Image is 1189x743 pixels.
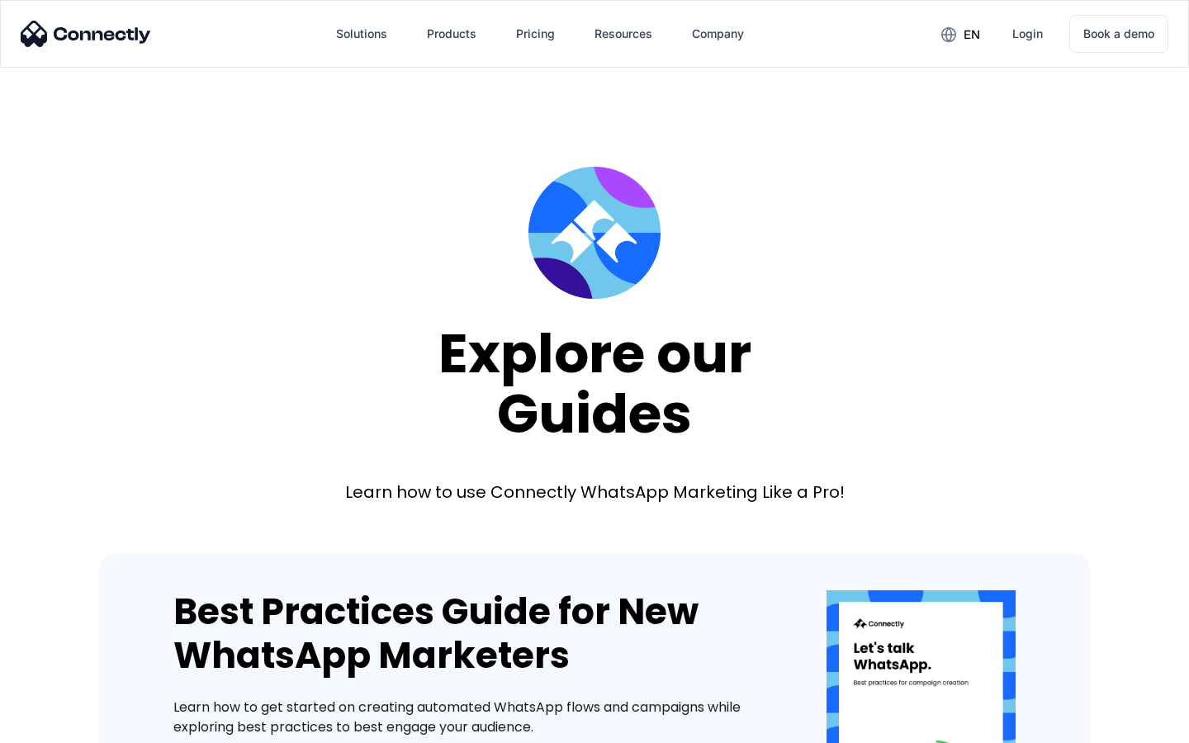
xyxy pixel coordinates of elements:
[345,480,845,504] div: Learn how to use Connectly WhatsApp Marketing Like a Pro!
[21,21,151,47] img: Connectly Logo
[173,590,777,678] div: Best Practices Guide for New WhatsApp Marketers
[1012,22,1043,45] div: Login
[427,22,476,45] div: Products
[692,22,744,45] div: Company
[33,714,99,737] ul: Language list
[173,698,777,737] div: Learn how to get started on creating automated WhatsApp flows and campaigns while exploring best ...
[336,22,387,45] div: Solutions
[516,22,555,45] div: Pricing
[1069,15,1168,53] a: Book a demo
[594,22,652,45] div: Resources
[964,23,980,46] div: en
[999,14,1056,54] a: Login
[503,14,568,54] a: Pricing
[438,324,751,443] div: Explore our Guides
[17,714,99,737] aside: Language selected: English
